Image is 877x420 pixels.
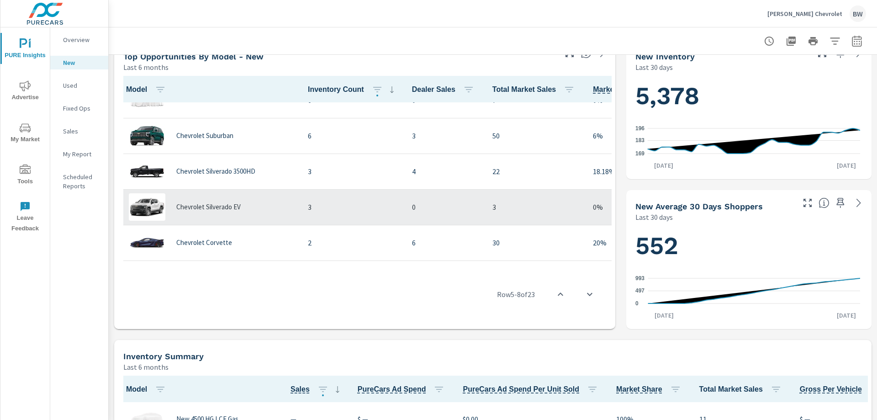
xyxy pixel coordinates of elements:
span: Dealer Sales [412,84,478,95]
button: scroll to bottom [579,283,601,305]
button: "Export Report to PDF" [782,32,800,50]
span: Market Share [593,84,661,95]
span: Average cost of advertising per each vehicle sold at the dealer over the selected date range. The... [463,384,579,395]
button: Make Fullscreen [800,196,815,210]
span: Model sales / Total Market Sales. [Market = within dealer PMA (or 60 miles if no PMA is defined) ... [593,84,639,95]
p: 6% [593,130,661,141]
span: Market Share [616,384,685,395]
h1: 552 [635,230,862,261]
p: 30 [492,237,578,248]
h5: Top Opportunities by Model - New [123,52,264,61]
h5: New Average 30 Days Shoppers [635,202,763,211]
span: Tools [3,165,47,187]
div: Used [50,79,108,92]
div: Overview [50,33,108,47]
span: PURE Insights [3,38,47,61]
text: 169 [635,150,645,157]
p: 3 [412,130,478,141]
h5: Inventory Summary [123,351,204,361]
button: Select Date Range [848,32,866,50]
p: 18.18% [593,166,661,177]
div: New [50,56,108,69]
span: Sales [291,384,343,395]
div: BW [850,5,866,22]
img: glamour [129,265,165,292]
p: Chevrolet Corvette [176,239,232,247]
p: [DATE] [648,161,680,170]
p: Last 30 days [635,62,673,73]
text: 196 [635,125,645,132]
div: Fixed Ops [50,101,108,115]
div: My Report [50,147,108,161]
span: A rolling 30 day total of daily Shoppers on the dealership website, averaged over the selected da... [819,197,829,208]
p: Last 30 days [635,212,673,223]
p: 6 [412,237,478,248]
div: nav menu [0,27,50,238]
p: 0% [593,202,661,213]
span: Model [126,84,169,95]
p: 50 [492,130,578,141]
p: 22 [492,166,578,177]
p: My Report [63,149,101,159]
img: glamour [129,193,165,221]
p: [DATE] [648,311,680,320]
span: Advertise [3,80,47,103]
p: Overview [63,35,101,44]
text: 993 [635,275,645,282]
p: Sales [63,127,101,136]
p: Chevrolet Silverado 3500HD [176,167,255,175]
p: [DATE] [830,161,862,170]
p: 3 [492,202,578,213]
h1: 5,378 [635,80,862,112]
p: 3 [308,166,397,177]
p: Chevrolet Suburban [176,132,233,140]
div: Scheduled Reports [50,170,108,193]
img: glamour [129,158,165,185]
p: Scheduled Reports [63,172,101,191]
span: Number of vehicles sold by the dealership over the selected date range. [Source: This data is sou... [291,384,310,395]
button: Apply Filters [826,32,844,50]
p: New [63,58,101,67]
span: PureCars Ad Spend Per Unit Sold [463,384,602,395]
p: Row 5 - 8 of 23 [497,289,535,300]
p: 3 [308,202,397,213]
span: Total Market Sales [492,84,578,95]
span: Average gross profit generated by the dealership for each vehicle sold over the selected date ran... [800,384,862,395]
p: Last 6 months [123,362,169,372]
span: My Market [3,122,47,145]
img: glamour [129,122,165,149]
span: Total cost of media for all PureCars channels for the selected dealership group over the selected... [358,384,426,395]
p: 0 [412,202,478,213]
div: Sales [50,124,108,138]
p: 4 [412,166,478,177]
span: Inventory Count [308,84,397,95]
p: 6 [308,130,397,141]
span: PureCars Ad Spend [358,384,449,395]
span: Total Market Sales [699,384,785,395]
p: Last 6 months [123,62,169,73]
text: 0 [635,300,639,307]
button: Print Report [804,32,822,50]
text: 183 [635,138,645,144]
button: scroll to top [549,283,571,305]
p: Used [63,81,101,90]
text: 497 [635,287,645,294]
span: Leave Feedback [3,201,47,234]
a: See more details in report [851,196,866,210]
img: glamour [129,229,165,256]
span: Save this to your personalized report [833,196,848,210]
p: 2 [308,237,397,248]
p: [PERSON_NAME] Chevrolet [767,10,842,18]
p: Fixed Ops [63,104,101,113]
span: Model [126,384,169,395]
span: Dealer Sales within ZipCode / Total Market Sales. [Market = within dealer PMA (or 60 miles if no ... [616,384,662,395]
p: Chevrolet Silverado EV [176,203,241,211]
p: [DATE] [830,311,862,320]
h5: New Inventory [635,52,695,61]
p: 20% [593,237,661,248]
